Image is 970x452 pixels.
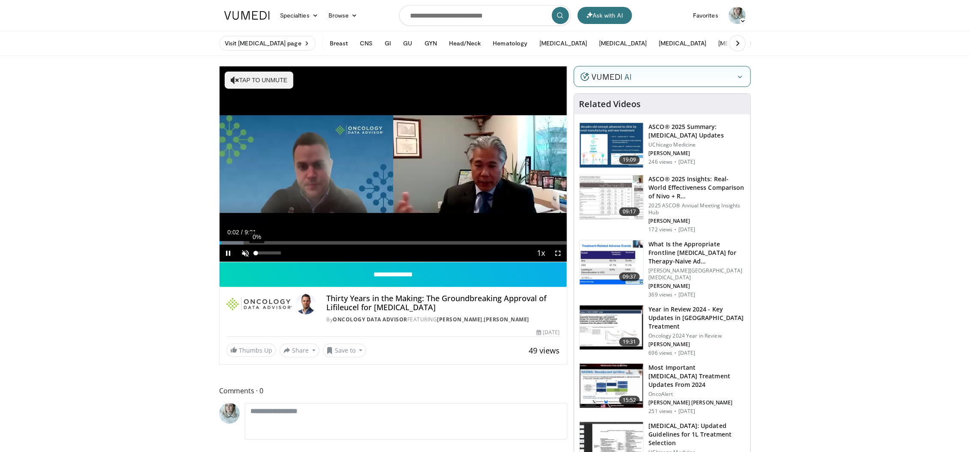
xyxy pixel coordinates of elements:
a: 15:52 Most Important [MEDICAL_DATA] Treatment Updates From 2024 OncoAlert [PERSON_NAME] [PERSON_N... [579,363,745,415]
a: 19:09 ASCO® 2025 Summary: [MEDICAL_DATA] Updates UChicago Medicine [PERSON_NAME] 246 views · [DATE] [579,123,745,168]
p: 696 views [649,350,673,356]
p: [PERSON_NAME] [649,341,745,348]
img: 336fab2a-50e5-49f1-89a3-95f41fda7913.150x105_q85_crop-smart_upscale.jpg [580,305,643,350]
img: aa2e6036-43dd-49f6-96eb-df15ef5c5a23.150x105_q85_crop-smart_upscale.jpg [580,240,643,285]
button: Pause [220,245,237,262]
div: Volume Level [256,251,280,254]
p: 369 views [649,291,673,298]
h3: ASCO® 2025 Insights: Real-World Effectiveness Comparison of Nivo + R… [649,175,745,201]
button: Head/Neck [444,35,486,52]
span: 19:09 [619,156,640,164]
button: Hematology [488,35,533,52]
a: 19:31 Year in Review 2024 - Key Updates in [GEOGRAPHIC_DATA] Treatment Oncology 2024 Year in Revi... [579,305,745,356]
h4: Thirty Years in the Making: The Groundbreaking Approval of Lifileucel for [MEDICAL_DATA] [326,294,560,312]
p: [PERSON_NAME] [649,283,745,290]
button: Unmute [237,245,254,262]
p: 172 views [649,226,673,233]
div: [DATE] [536,329,560,336]
a: Specialties [275,7,323,24]
button: Ask with AI [578,7,632,24]
img: VuMedi Logo [224,11,270,20]
button: [MEDICAL_DATA] [713,35,771,52]
img: Avatar [295,294,316,314]
div: · [675,408,677,415]
button: Tap to unmute [225,72,293,89]
p: UChicago Medicine [649,141,745,148]
p: [PERSON_NAME] [649,218,745,225]
button: Breast [325,35,353,52]
span: 15:52 [619,396,640,404]
button: GYN [419,35,442,52]
p: OncoAlert [649,391,745,398]
span: / [241,229,243,236]
span: 19:31 [619,338,640,346]
button: Fullscreen [550,245,567,262]
p: [DATE] [678,291,696,298]
div: · [675,159,677,165]
a: 09:17 ASCO® 2025 Insights: Real-World Effectiveness Comparison of Nivo + R… 2025 ASCO® Annual Mee... [579,175,745,233]
a: Browse [323,7,363,24]
button: CNS [355,35,378,52]
a: Oncology Data Advisor [333,316,407,323]
p: 246 views [649,159,673,165]
span: 09:17 [619,207,640,216]
span: 09:37 [619,272,640,281]
h3: [MEDICAL_DATA]: Updated Guidelines for 1L Treatment Selection [649,422,745,447]
div: · [675,226,677,233]
video-js: Video Player [220,66,567,262]
a: Favorites [688,7,723,24]
img: vumedi-ai-logo.v2.svg [581,72,631,81]
h3: ASCO® 2025 Summary: [MEDICAL_DATA] Updates [649,123,745,140]
button: [MEDICAL_DATA] [534,35,592,52]
p: [DATE] [678,226,696,233]
p: [PERSON_NAME] [649,150,745,157]
img: e3f8699c-655a-40d7-9e09-ddaffb4702c0.150x105_q85_crop-smart_upscale.jpg [580,123,643,168]
h3: What Is the Appropriate Frontline [MEDICAL_DATA] for Therapy-Naive Ad… [649,240,745,266]
a: 09:37 What Is the Appropriate Frontline [MEDICAL_DATA] for Therapy-Naive Ad… [PERSON_NAME][GEOGRA... [579,240,745,298]
div: Progress Bar [220,241,567,245]
img: 579334fd-a1ad-480a-b685-992ea935406f.150x105_q85_crop-smart_upscale.jpg [580,364,643,408]
img: Oncology Data Advisor [226,294,292,314]
h3: Most Important [MEDICAL_DATA] Treatment Updates From 2024 [649,363,745,389]
button: GI [380,35,396,52]
span: Comments 0 [219,385,567,396]
button: GU [398,35,418,52]
div: · [675,291,677,298]
div: · [675,350,677,356]
a: [PERSON_NAME] [437,316,482,323]
h3: Year in Review 2024 - Key Updates in [GEOGRAPHIC_DATA] Treatment [649,305,745,331]
p: [DATE] [678,159,696,165]
img: Avatar [219,403,240,424]
button: Playback Rate [533,245,550,262]
span: 0:02 [227,229,239,236]
a: Thumbs Up [226,344,276,357]
a: Visit [MEDICAL_DATA] page [219,36,316,51]
p: 2025 ASCO® Annual Meeting Insights Hub [649,202,745,216]
a: [PERSON_NAME] [484,316,529,323]
button: [MEDICAL_DATA] [594,35,652,52]
button: Share [280,344,319,357]
button: [MEDICAL_DATA] [654,35,711,52]
p: 251 views [649,408,673,415]
span: 9:31 [244,229,256,236]
img: Avatar [729,7,746,24]
p: [DATE] [678,408,696,415]
span: 49 views [529,345,560,356]
img: ae2f56e5-51f2-42f8-bc82-196091d75f3c.150x105_q85_crop-smart_upscale.jpg [580,175,643,220]
p: [PERSON_NAME][GEOGRAPHIC_DATA][MEDICAL_DATA] [649,267,745,281]
input: Search topics, interventions [399,5,571,26]
button: Save to [323,344,367,357]
p: [DATE] [678,350,696,356]
h4: Related Videos [579,99,641,109]
div: By FEATURING , [326,316,560,323]
p: Oncology 2024 Year in Review [649,332,745,339]
p: [PERSON_NAME] [PERSON_NAME] [649,399,745,406]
